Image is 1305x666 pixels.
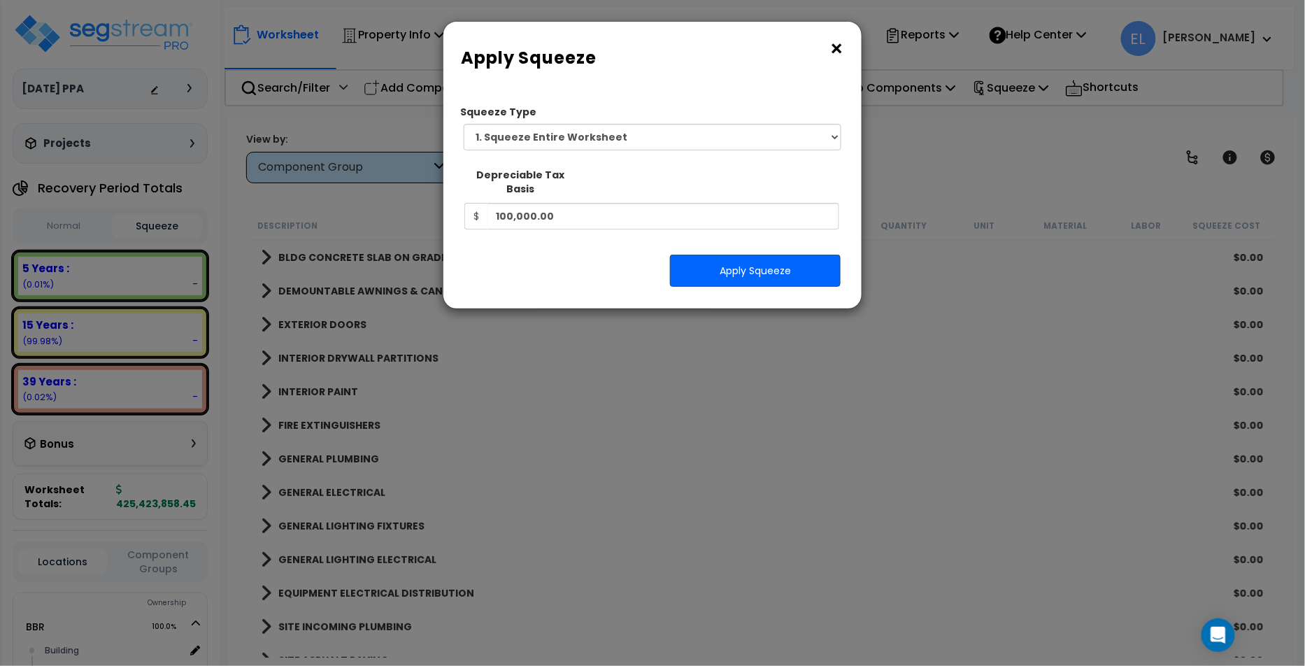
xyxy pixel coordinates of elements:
[670,255,841,287] button: Apply Squeeze
[464,203,487,229] span: $
[460,105,536,119] label: Squeeze Type
[461,46,844,70] h6: Apply Squeeze
[464,168,577,196] label: Depreciable Tax Basis
[829,38,844,60] button: ×
[487,203,839,229] input: 0.00
[1201,618,1235,652] div: Open Intercom Messenger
